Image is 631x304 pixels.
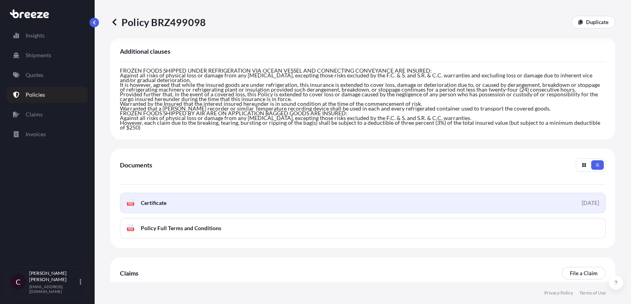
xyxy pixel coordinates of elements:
a: Quotes [7,67,88,83]
span: Certificate [141,199,166,207]
div: [DATE] [582,199,599,207]
p: File a Claim [570,269,597,277]
a: PDFCertificate[DATE] [120,193,606,213]
p: Invoices [26,130,46,138]
span: Documents [120,161,152,169]
p: Warranted that a [PERSON_NAME] recorder or similar Temperature recording device shall be used in ... [120,106,606,111]
p: Shipments [26,51,51,59]
p: Policies [26,91,45,99]
a: Invoices [7,126,88,142]
p: Warranted by the Insured that the interest insured hereunder is in sound condition at the time of... [120,101,606,106]
p: Quotes [26,71,43,79]
a: Insights [7,28,88,43]
p: Policy BRZ499098 [110,16,206,28]
span: C [16,278,21,286]
p: However, each claim due to the breaking, tearing, bursting or ripping of the bag(s) shall be subj... [120,120,606,130]
span: Claims [120,269,138,277]
p: [PERSON_NAME] [PERSON_NAME] [29,270,78,283]
span: Policy Full Terms and Conditions [141,224,221,232]
p: FROZEN FOODS SHIPPED BY AIR ARE ON APPLICATION BAGGED GOODS ARE INSURED: [120,111,606,116]
p: [EMAIL_ADDRESS][DOMAIN_NAME] [29,284,78,294]
span: Additional clauses [120,47,170,55]
p: It is however, agreed that while the insured goods are under refrigeration, this insurance is ext... [120,83,606,101]
a: Shipments [7,47,88,63]
p: Against all risks of physical loss or damage from any [MEDICAL_DATA], excepting those risks exclu... [120,116,606,120]
a: Terms of Use [579,290,606,296]
span: No claims were submitted against this policy . [120,280,228,288]
p: Insights [26,32,45,39]
p: Duplicate [586,18,609,26]
p: Claims [26,111,43,118]
a: Privacy Policy [544,290,573,296]
p: Against all risks of physical loss or damage from any [MEDICAL_DATA], excepting those risks exclu... [120,73,606,83]
a: Duplicate [571,16,615,28]
a: PDFPolicy Full Terms and Conditions [120,218,606,238]
a: Claims [7,107,88,122]
text: PDF [128,228,133,231]
a: Policies [7,87,88,103]
p: FROZEN FOODS SHIPPED UNDER REFRIGERATION VIA OCEAN VESSEL AND CONNECTING CONVEYANCE ARE INSURED: [120,68,606,73]
a: File a Claim [562,267,606,280]
text: PDF [128,203,133,205]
